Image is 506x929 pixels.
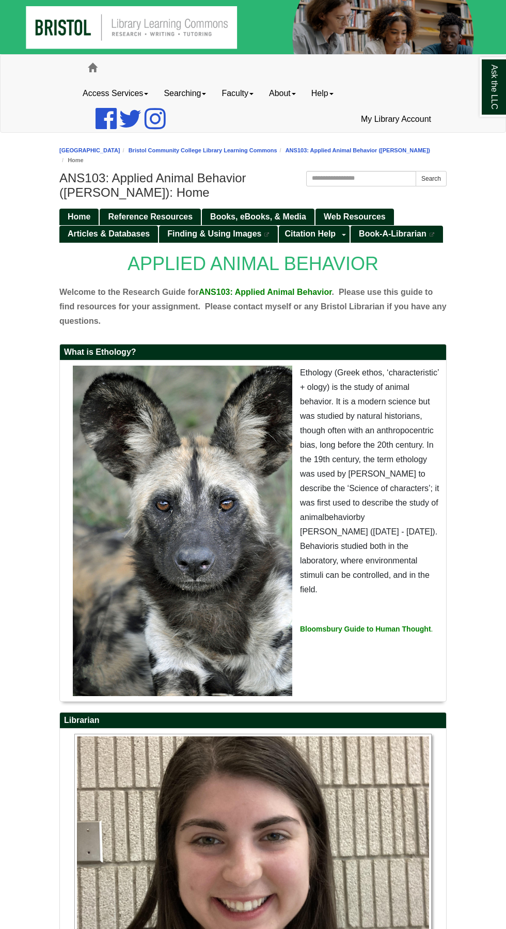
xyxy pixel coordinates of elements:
a: ANS103: Applied Animal Behavior ([PERSON_NAME]) [286,147,430,153]
span: Web Resources [324,212,386,221]
span: Books, eBooks, & Media [210,212,306,221]
span: ANS103: Applied Animal Behavior [199,288,332,296]
button: Search [416,171,447,186]
i: This link opens in a new window [429,232,435,237]
span: behavior [324,513,356,522]
a: Help [304,81,341,106]
a: Book-A-Librarian [351,226,443,243]
span: APPLIED ANIMAL BEHAVIOR [128,253,378,274]
a: Faculty [214,81,261,106]
a: Home [59,209,99,226]
a: Bloomsbury Guide to Human Thought [300,625,431,633]
a: Access Services [75,81,156,106]
nav: breadcrumb [59,146,447,166]
h2: Librarian [60,713,446,729]
a: Web Resources [315,209,394,226]
span: Reference Resources [108,212,193,221]
h1: ANS103: Applied Animal Behavior ([PERSON_NAME]): Home [59,171,447,200]
span: Home [68,212,90,221]
div: Guide Pages [59,208,447,243]
span: Finding & Using Images [167,229,261,238]
span: . Please contact myself or any Bristol Librarian if you have any questions. [59,302,447,325]
a: My Library Account [353,106,439,132]
span: Ethology (Greek ethos, ‘characteristic’ + ology) is the study of animal behavior. It is a modern ... [300,368,439,594]
span: ehavior [306,542,333,550]
a: Books, eBooks, & Media [202,209,314,226]
span: . [431,625,433,633]
img: African Wild Dog [73,366,292,696]
a: About [261,81,304,106]
span: Book-A-Librarian [359,229,426,238]
a: Reference Resources [100,209,201,226]
h2: What is Ethology? [60,344,446,360]
span: Articles & Databases [68,229,150,238]
a: Finding & Using Images [159,226,278,243]
span: Citation Help [284,229,336,238]
a: Bristol Community College Library Learning Commons [129,147,277,153]
i: This link opens in a new window [264,232,270,237]
a: [GEOGRAPHIC_DATA] [59,147,120,153]
a: Citation Help [279,226,339,243]
span: Welcome to the Research Guide for [59,288,199,296]
a: Articles & Databases [59,226,158,243]
li: Home [59,155,84,165]
a: Searching [156,81,214,106]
